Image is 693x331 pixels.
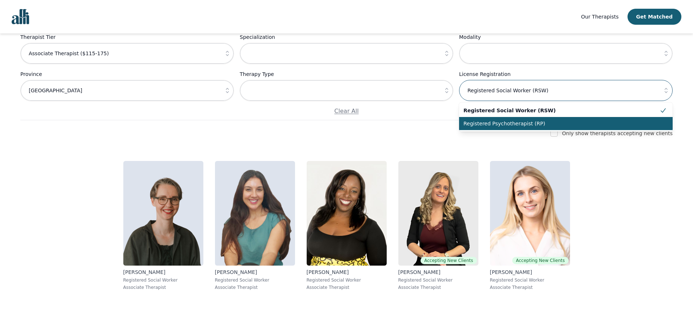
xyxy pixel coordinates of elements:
span: Accepting New Clients [512,257,568,264]
span: Registered Social Worker (RSW) [463,107,660,114]
p: [PERSON_NAME] [490,269,570,276]
a: Natasha_Halliday[PERSON_NAME]Registered Social WorkerAssociate Therapist [301,155,393,296]
p: Registered Social Worker [215,277,295,283]
a: Danielle_DjelicAccepting New Clients[PERSON_NAME]Registered Social WorkerAssociate Therapist [484,155,576,296]
img: Rana_James [398,161,478,266]
a: Claire_Cummings[PERSON_NAME]Registered Social WorkerAssociate Therapist [118,155,209,296]
p: [PERSON_NAME] [215,269,295,276]
button: Get Matched [628,9,681,25]
p: [PERSON_NAME] [398,269,478,276]
p: Associate Therapist [398,284,478,290]
label: Therapist Tier [20,33,234,41]
label: Modality [459,33,673,41]
p: [PERSON_NAME] [123,269,203,276]
label: Specialization [240,33,453,41]
img: alli logo [12,9,29,24]
a: Amrit_Bhangoo[PERSON_NAME]Registered Social WorkerAssociate Therapist [209,155,301,296]
p: Registered Social Worker [307,277,387,283]
p: Associate Therapist [490,284,570,290]
label: Therapy Type [240,70,453,78]
a: Our Therapists [581,12,618,21]
label: Only show therapists accepting new clients [562,130,673,136]
p: Associate Therapist [215,284,295,290]
span: Our Therapists [581,14,618,20]
p: Associate Therapist [123,284,203,290]
p: Registered Social Worker [490,277,570,283]
img: Danielle_Djelic [490,161,570,266]
p: Registered Social Worker [398,277,478,283]
img: Natasha_Halliday [307,161,387,266]
label: License Registration [459,70,673,78]
p: [PERSON_NAME] [307,269,387,276]
a: Rana_JamesAccepting New Clients[PERSON_NAME]Registered Social WorkerAssociate Therapist [393,155,484,296]
img: Amrit_Bhangoo [215,161,295,266]
p: Associate Therapist [307,284,387,290]
img: Claire_Cummings [123,161,203,266]
label: Province [20,70,234,78]
span: Registered Psychotherapist (RP) [463,120,660,127]
span: Accepting New Clients [421,257,477,264]
p: Registered Social Worker [123,277,203,283]
p: Clear All [20,107,673,116]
